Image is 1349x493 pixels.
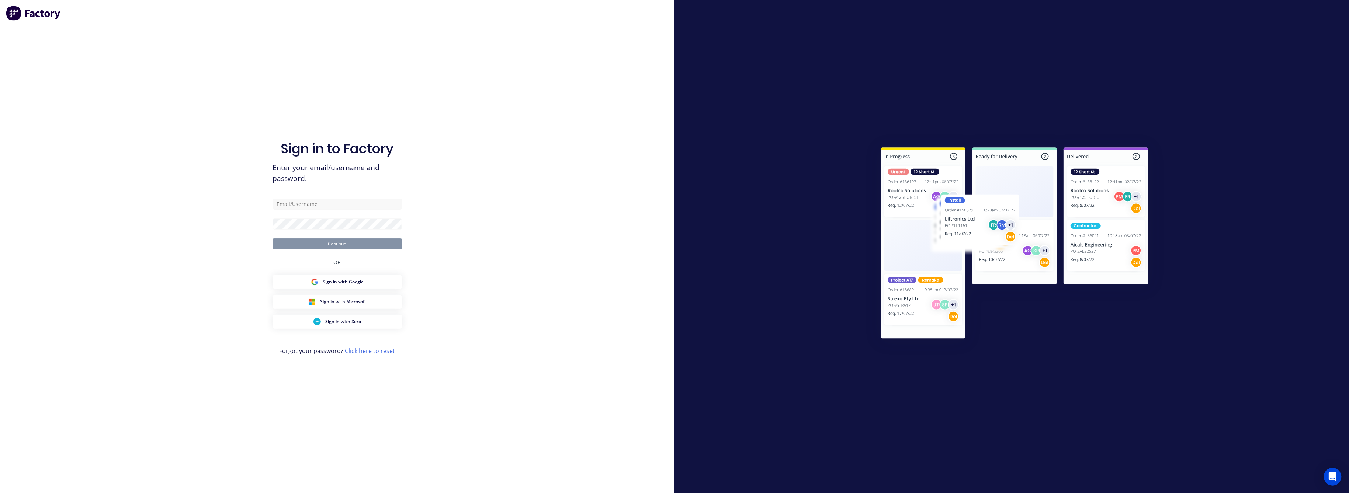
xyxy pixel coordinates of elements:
[308,298,316,305] img: Microsoft Sign in
[325,318,361,325] span: Sign in with Xero
[1324,468,1342,486] div: Open Intercom Messenger
[865,133,1165,356] img: Sign in
[280,346,395,355] span: Forgot your password?
[334,249,341,275] div: OR
[320,298,366,305] span: Sign in with Microsoft
[311,278,318,286] img: Google Sign in
[273,162,402,184] span: Enter your email/username and password.
[281,141,394,157] h1: Sign in to Factory
[345,347,395,355] a: Click here to reset
[273,315,402,329] button: Xero Sign inSign in with Xero
[6,6,61,21] img: Factory
[273,238,402,249] button: Continue
[273,275,402,289] button: Google Sign inSign in with Google
[313,318,321,325] img: Xero Sign in
[273,295,402,309] button: Microsoft Sign inSign in with Microsoft
[273,199,402,210] input: Email/Username
[323,279,364,285] span: Sign in with Google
